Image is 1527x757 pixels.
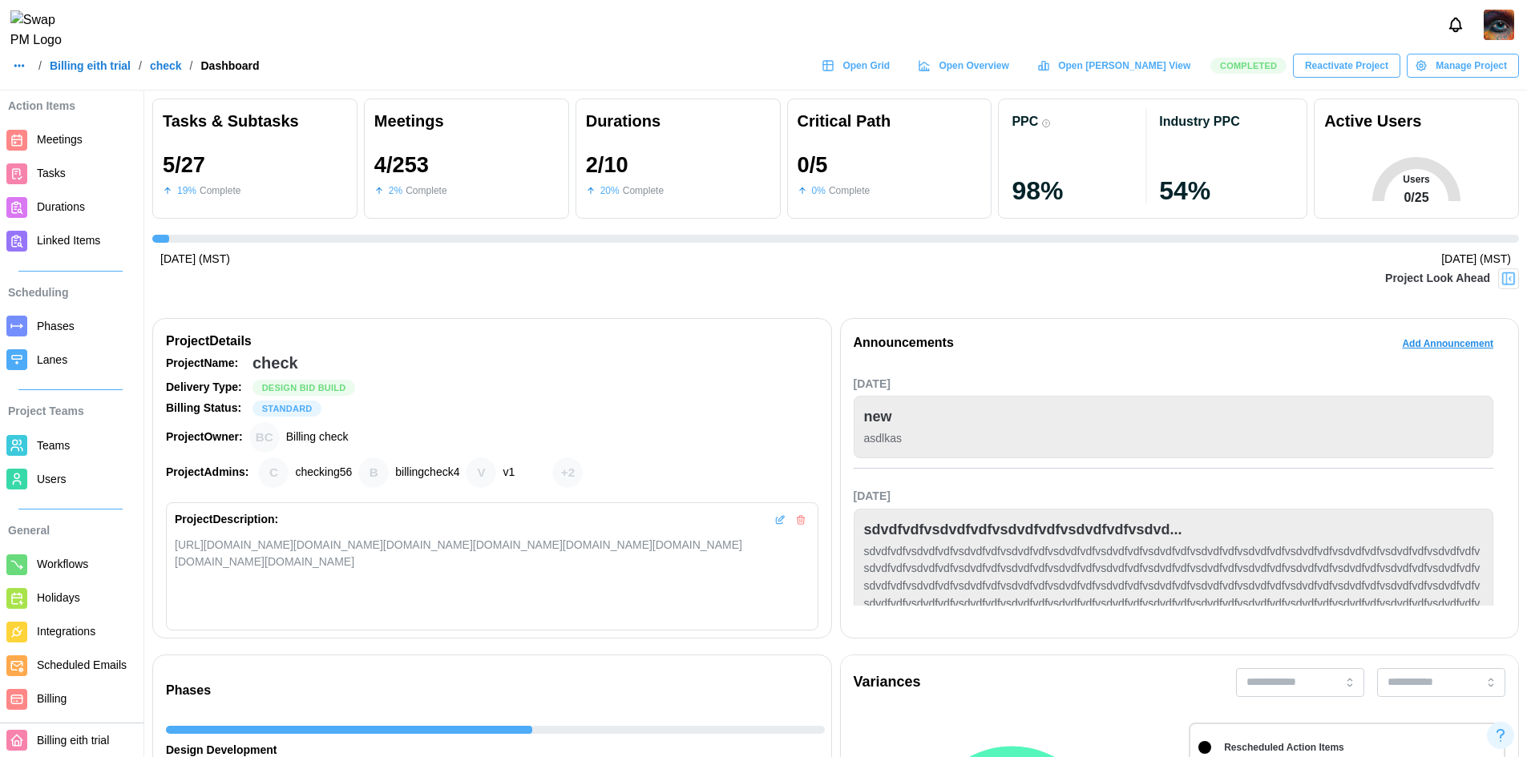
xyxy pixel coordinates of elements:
div: [URL][DOMAIN_NAME][DOMAIN_NAME][DOMAIN_NAME][DOMAIN_NAME][DOMAIN_NAME][DOMAIN_NAME][DOMAIN_NAME][... [175,537,810,570]
div: Meetings [374,109,559,134]
div: PPC [1012,114,1038,129]
div: 0 % [812,183,826,199]
button: Reactivate Project [1293,54,1400,78]
span: Billing eith trial [37,734,109,747]
span: Reactivate Project [1305,54,1388,77]
a: Zulqarnain Khalil [1484,10,1514,40]
div: Project Details [166,332,818,352]
a: Open Grid [814,54,902,78]
button: Notifications [1442,11,1469,38]
img: Swap PM Logo [10,10,75,50]
div: [DATE] [854,488,1494,505]
div: + 2 [552,457,583,488]
div: Project Name: [166,355,246,372]
div: Announcements [854,333,954,353]
div: Complete [829,183,870,199]
div: 4 / 253 [374,153,429,177]
span: STANDARD [262,401,313,416]
span: Manage Project [1436,54,1507,77]
div: Complete [623,183,664,199]
span: Completed [1220,58,1277,73]
div: / [190,60,193,71]
span: Open [PERSON_NAME] View [1058,54,1190,77]
a: Open Overview [910,54,1021,78]
div: 2 % [389,183,402,199]
div: / [139,60,142,71]
div: / [38,60,42,71]
span: Add Announcement [1402,332,1493,355]
div: 19 % [177,183,196,199]
div: 2 / 10 [586,153,628,177]
div: Active Users [1324,109,1421,134]
div: Durations [586,109,770,134]
div: Phases [166,681,825,701]
div: [DATE] (MST) [1441,251,1511,268]
span: Teams [37,439,70,452]
div: billingcheck4 [395,464,459,481]
div: check [252,351,298,376]
a: Billing eith trial [50,60,131,71]
span: Design Bid Build [262,381,346,395]
span: Holidays [37,591,80,604]
div: Rescheduled Action Items [1224,740,1344,755]
div: billingcheck4 [358,457,389,488]
span: Lanes [37,353,67,366]
span: Open Overview [939,54,1008,77]
div: Billing check [286,429,349,446]
span: Users [37,473,67,485]
span: Workflows [37,558,88,570]
button: Add Announcement [1390,332,1505,356]
div: 0 / 5 [798,153,828,177]
div: [DATE] [854,376,1494,393]
img: 2Q== [1484,10,1514,40]
span: Tasks [37,167,66,179]
span: Durations [37,200,85,213]
div: checking56 [258,457,289,488]
div: Delivery Type: [166,379,246,397]
span: Scheduled Emails [37,658,127,671]
span: Phases [37,320,75,332]
div: Billing check [249,422,280,453]
span: Billing [37,692,67,705]
div: sdvdfvdfvsdvdfvdfvsdvdfvdfvsdvdfvdfvsdvd... [864,519,1182,542]
a: Open [PERSON_NAME] View [1029,54,1202,78]
div: v1 [466,457,496,488]
div: Billing Status: [166,400,246,417]
div: sdvdfvdfvsdvdfvdfvsdvdfvdfvsdvdfvdfvsdvdfvdfvsdvdfvdfvsdvdfvdfvsdvdfvdfvsdvdfvdfvsdvdfvdfvsdvdfvd... [864,543,1484,630]
a: check [150,60,182,71]
strong: Project Admins: [166,465,248,478]
div: 98 % [1012,178,1146,203]
div: 20 % [600,183,620,199]
div: Dashboard [201,60,260,71]
span: Integrations [37,625,95,638]
div: asdlkas [864,430,1484,448]
div: Complete [200,183,240,199]
div: checking56 [295,464,352,481]
div: Project Look Ahead [1385,270,1490,288]
div: Project Description: [175,511,278,529]
div: [DATE] (MST) [160,251,230,268]
span: Meetings [37,133,83,146]
strong: Project Owner: [166,430,243,443]
span: Linked Items [37,234,100,247]
button: Manage Project [1407,54,1519,78]
div: new [864,406,892,429]
div: 5 / 27 [163,153,205,177]
span: Open Grid [842,54,890,77]
div: Critical Path [798,109,982,134]
img: Project Look Ahead Button [1501,271,1517,287]
div: 54 % [1159,178,1294,203]
div: v1 [503,464,515,481]
div: Industry PPC [1159,114,1239,129]
div: Tasks & Subtasks [163,109,347,134]
div: Variances [854,671,921,694]
div: Complete [406,183,446,199]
